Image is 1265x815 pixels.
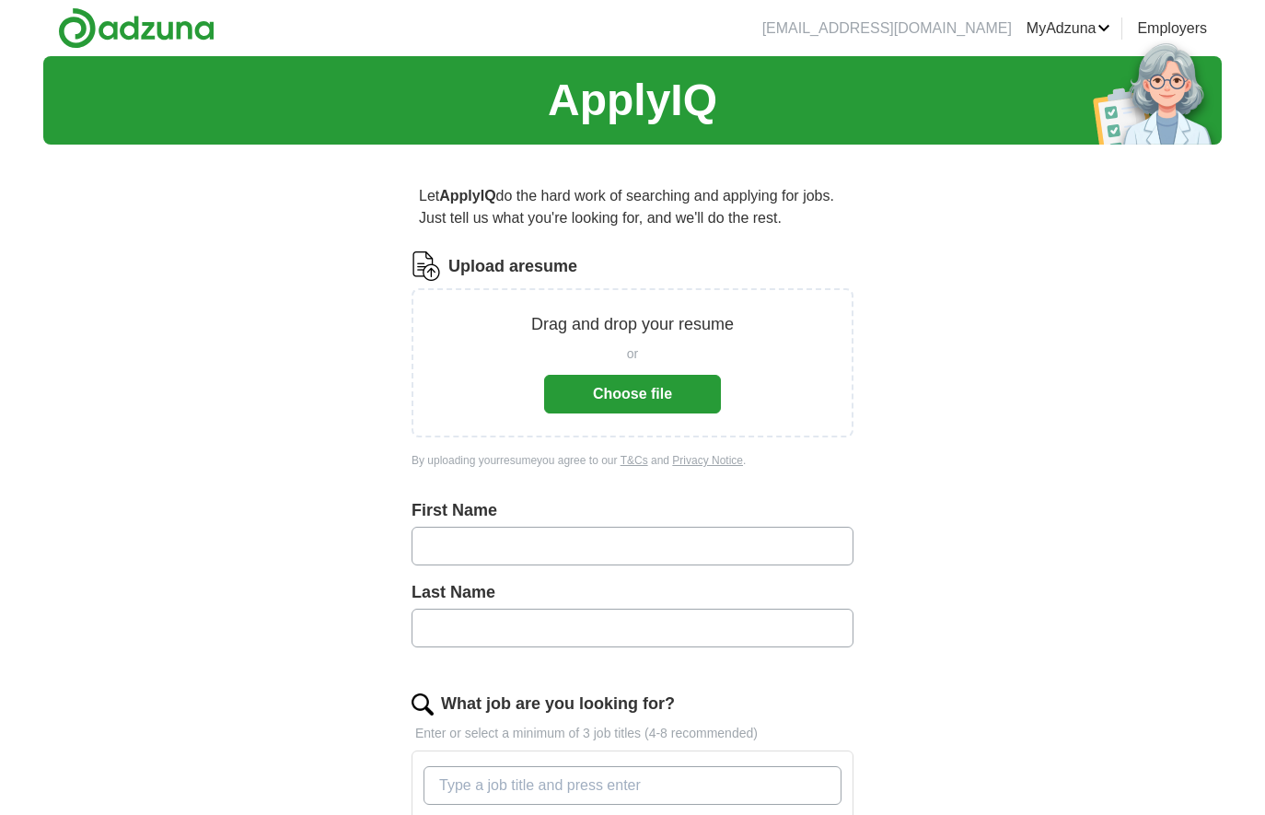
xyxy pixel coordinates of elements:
[412,178,853,237] p: Let do the hard work of searching and applying for jobs. Just tell us what you're looking for, an...
[412,452,853,469] div: By uploading your resume you agree to our and .
[531,312,734,337] p: Drag and drop your resume
[412,251,441,281] img: CV Icon
[1137,17,1207,40] a: Employers
[621,454,648,467] a: T&Cs
[424,766,841,805] input: Type a job title and press enter
[672,454,743,467] a: Privacy Notice
[448,254,577,279] label: Upload a resume
[58,7,215,49] img: Adzuna logo
[627,344,638,364] span: or
[412,580,853,605] label: Last Name
[548,67,717,134] h1: ApplyIQ
[412,498,853,523] label: First Name
[762,17,1012,40] li: [EMAIL_ADDRESS][DOMAIN_NAME]
[439,188,495,204] strong: ApplyIQ
[441,692,675,716] label: What job are you looking for?
[412,724,853,743] p: Enter or select a minimum of 3 job titles (4-8 recommended)
[412,693,434,716] img: search.png
[1027,17,1111,40] a: MyAdzuna
[544,375,721,413] button: Choose file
